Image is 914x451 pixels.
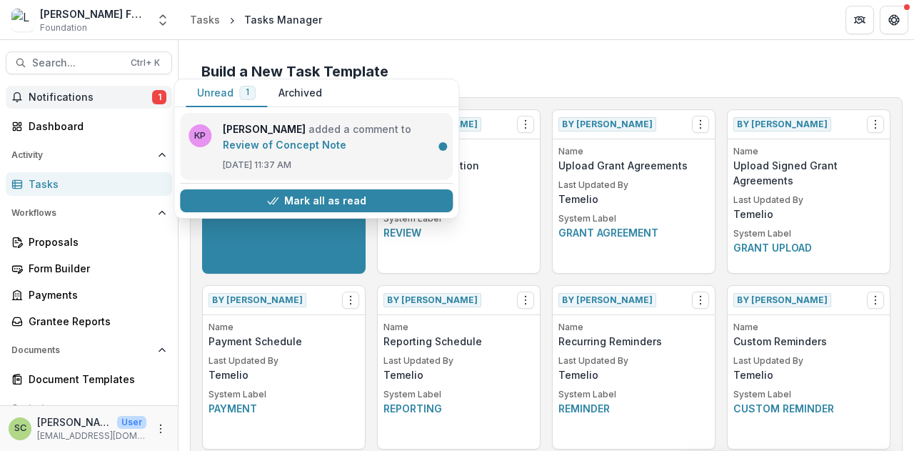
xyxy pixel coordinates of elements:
span: By [PERSON_NAME] [558,117,656,132]
p: Review [383,225,534,240]
span: By [PERSON_NAME] [558,293,656,307]
button: Open Documents [6,339,172,362]
p: Last Updated By [209,355,359,367]
p: Reporting [383,401,534,416]
button: Search... [6,51,172,74]
a: Review of Concept Note [223,139,346,151]
button: Get Help [880,6,908,34]
p: System Label [383,212,534,225]
span: By [PERSON_NAME] [733,117,831,132]
p: Temelio [209,367,359,382]
p: Custom reminder [733,401,884,416]
img: Lavelle Fund for the Blind [11,9,34,31]
button: Notifications1 [6,86,172,109]
a: Grantee Reports [6,309,172,333]
p: Name [558,321,709,334]
p: Reporting Schedule [383,334,534,349]
div: Tasks Manager [244,12,322,27]
nav: breadcrumb [184,9,328,30]
div: Sandra Ching [14,424,26,433]
span: Documents [11,345,152,355]
button: Options [517,116,534,133]
p: Temelio [558,367,709,382]
div: Grantee Reports [29,314,161,329]
button: Options [692,292,709,309]
a: Document Templates [6,367,172,391]
p: System Label [733,388,884,401]
a: Tasks [6,172,172,196]
button: Options [867,292,884,309]
span: By [PERSON_NAME] [733,293,831,307]
p: Recurring Reminders [558,334,709,349]
p: Temelio [733,367,884,382]
p: System Label [558,388,709,401]
p: Name [733,145,884,158]
span: By [PERSON_NAME] [383,293,481,307]
a: Proposals [6,230,172,254]
span: Activity [11,150,152,160]
p: Last Updated By [733,194,884,207]
p: [PERSON_NAME] [37,415,111,430]
p: System Label [209,388,359,401]
button: More [152,420,169,437]
a: Tasks [184,9,226,30]
p: Payment [209,401,359,416]
button: Options [692,116,709,133]
p: added a comment to [223,122,444,153]
button: Options [867,116,884,133]
button: Unread [186,79,267,107]
div: Tasks [190,12,220,27]
p: Last Updated By [558,179,709,192]
h2: Build a New Task Template [201,63,891,80]
div: Proposals [29,234,161,249]
button: Open Workflows [6,202,172,224]
div: Document Templates [29,372,161,387]
a: Payments [6,283,172,307]
button: Open entity switcher [153,6,173,34]
span: Search... [32,57,122,69]
p: Reminder [558,401,709,416]
p: Last Updated By [383,355,534,367]
div: Form Builder [29,261,161,276]
button: Open Contacts [6,397,172,420]
p: Upload Signed Grant Agreements [733,158,884,188]
p: [EMAIL_ADDRESS][DOMAIN_NAME] [37,430,146,442]
p: Name [733,321,884,334]
div: Ctrl + K [128,55,163,71]
div: Dashboard [29,119,161,134]
p: System Label [383,388,534,401]
p: Upload Grant Agreements [558,158,709,173]
span: By [PERSON_NAME] [209,293,306,307]
button: Options [342,292,359,309]
button: Options [517,292,534,309]
p: Name [209,321,359,334]
span: Foundation [40,21,87,34]
a: Dashboard [6,114,172,138]
p: Name [383,321,534,334]
p: Custom Reminders [733,334,884,349]
span: Contacts [11,403,152,413]
p: Grant upload [733,240,884,255]
p: Last Updated By [558,355,709,367]
p: System Label [733,227,884,240]
button: Open Activity [6,144,172,167]
p: Payment Schedule [209,334,359,349]
span: 1 [246,87,249,97]
span: Notifications [29,91,152,104]
a: Form Builder [6,257,172,280]
p: Temelio [383,367,534,382]
button: Partners [845,6,874,34]
span: Workflows [11,208,152,218]
div: [PERSON_NAME] Fund for the Blind [40,6,147,21]
button: Archived [267,79,333,107]
p: Last Updated By [733,355,884,367]
p: Temelio [558,192,709,207]
p: Grant agreement [558,225,709,240]
div: Payments [29,287,161,302]
p: System Label [558,212,709,225]
button: Mark all as read [180,189,453,212]
span: 1 [152,90,166,104]
p: User [117,416,146,429]
p: Name [558,145,709,158]
div: Tasks [29,177,161,192]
